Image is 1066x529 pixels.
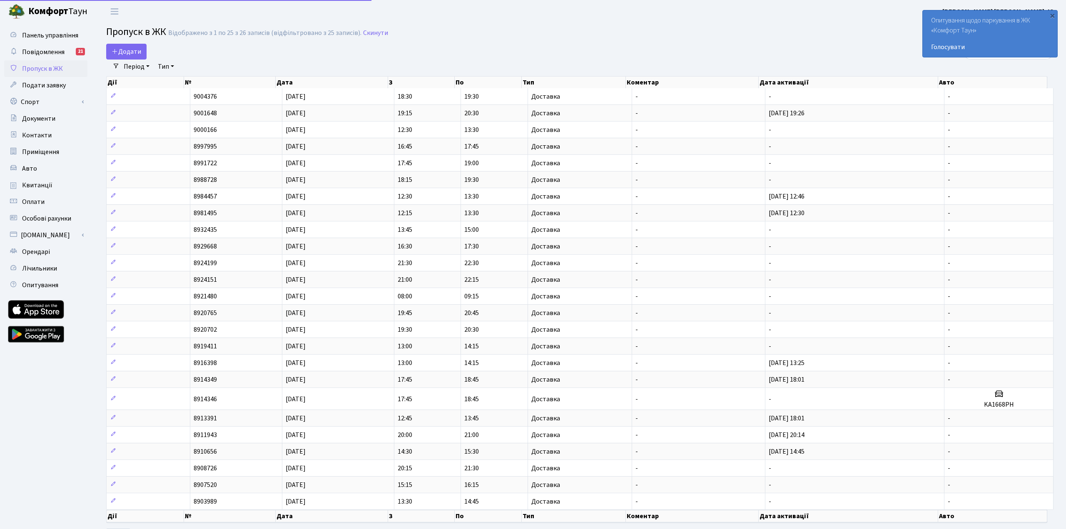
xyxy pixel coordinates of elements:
[286,209,306,218] span: [DATE]
[398,125,412,134] span: 12:30
[286,480,306,489] span: [DATE]
[531,360,560,366] span: Доставка
[531,276,560,283] span: Доставка
[948,258,950,268] span: -
[22,131,52,140] span: Контакти
[276,77,388,88] th: Дата
[194,430,217,440] span: 8911943
[635,142,638,151] span: -
[286,464,306,473] span: [DATE]
[769,209,804,218] span: [DATE] 12:30
[948,358,950,368] span: -
[464,275,479,284] span: 22:15
[948,225,950,234] span: -
[398,414,412,423] span: 12:45
[4,27,87,44] a: Панель управління
[4,60,87,77] a: Пропуск в ЖК
[635,480,638,489] span: -
[107,77,184,88] th: Дії
[531,326,560,333] span: Доставка
[4,77,87,94] a: Подати заявку
[286,192,306,201] span: [DATE]
[464,308,479,318] span: 20:45
[286,109,306,118] span: [DATE]
[522,510,626,522] th: Тип
[635,192,638,201] span: -
[948,92,950,101] span: -
[531,448,560,455] span: Доставка
[635,497,638,506] span: -
[398,375,412,384] span: 17:45
[948,342,950,351] span: -
[635,308,638,318] span: -
[769,225,771,234] span: -
[4,210,87,227] a: Особові рахунки
[194,292,217,301] span: 8921480
[398,142,412,151] span: 16:45
[398,175,412,184] span: 18:15
[531,260,560,266] span: Доставка
[635,225,638,234] span: -
[22,114,55,123] span: Документи
[398,342,412,351] span: 13:00
[769,395,771,404] span: -
[635,395,638,404] span: -
[22,164,37,173] span: Авто
[769,275,771,284] span: -
[194,142,217,151] span: 8997995
[4,160,87,177] a: Авто
[194,414,217,423] span: 8913391
[464,325,479,334] span: 20:30
[948,242,950,251] span: -
[286,358,306,368] span: [DATE]
[286,292,306,301] span: [DATE]
[4,277,87,293] a: Опитування
[635,275,638,284] span: -
[531,310,560,316] span: Доставка
[635,358,638,368] span: -
[531,93,560,100] span: Доставка
[464,175,479,184] span: 19:30
[948,325,950,334] span: -
[948,159,950,168] span: -
[168,29,361,37] div: Відображено з 1 по 25 з 26 записів (відфільтровано з 25 записів).
[769,358,804,368] span: [DATE] 13:25
[464,92,479,101] span: 19:30
[398,109,412,118] span: 19:15
[938,510,1047,522] th: Авто
[8,3,25,20] img: logo.png
[464,342,479,351] span: 14:15
[464,464,479,473] span: 21:30
[4,94,87,110] a: Спорт
[1048,11,1056,20] div: ×
[398,308,412,318] span: 19:45
[948,275,950,284] span: -
[286,225,306,234] span: [DATE]
[635,447,638,456] span: -
[635,464,638,473] span: -
[22,81,66,90] span: Подати заявку
[286,447,306,456] span: [DATE]
[948,192,950,201] span: -
[22,281,58,290] span: Опитування
[398,464,412,473] span: 20:15
[531,432,560,438] span: Доставка
[398,430,412,440] span: 20:00
[464,430,479,440] span: 21:00
[635,292,638,301] span: -
[286,325,306,334] span: [DATE]
[398,209,412,218] span: 12:15
[22,47,65,57] span: Повідомлення
[194,275,217,284] span: 8924151
[194,209,217,218] span: 8981495
[948,464,950,473] span: -
[120,60,153,74] a: Період
[194,395,217,404] span: 8914346
[22,197,45,206] span: Оплати
[948,375,950,384] span: -
[531,210,560,216] span: Доставка
[464,292,479,301] span: 09:15
[769,292,771,301] span: -
[531,343,560,350] span: Доставка
[398,159,412,168] span: 17:45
